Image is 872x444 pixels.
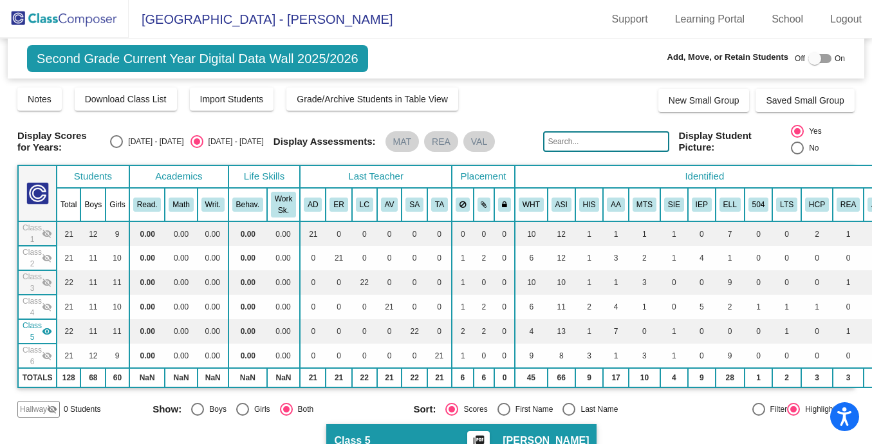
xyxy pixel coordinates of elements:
[667,51,789,64] span: Add, Move, or Retain Students
[748,198,769,212] button: 504
[18,246,57,270] td: Elena Ra - SPED
[28,94,51,104] span: Notes
[761,9,813,30] a: School
[660,344,688,368] td: 1
[603,344,629,368] td: 1
[402,368,427,387] td: 22
[402,188,427,221] th: Stacey Austin
[629,188,660,221] th: MTSS Module
[688,295,716,319] td: 5
[801,188,833,221] th: Health Care Plan
[377,368,402,387] td: 21
[129,368,165,387] td: NaN
[716,270,745,295] td: 9
[85,94,167,104] span: Download Class List
[57,344,80,368] td: 21
[801,295,833,319] td: 1
[352,368,377,387] td: 22
[198,319,228,344] td: 0.00
[326,319,351,344] td: 0
[452,221,474,246] td: 0
[57,319,80,344] td: 22
[772,344,801,368] td: 0
[106,221,129,246] td: 9
[575,246,604,270] td: 1
[352,295,377,319] td: 0
[745,188,773,221] th: Section 504
[427,368,452,387] td: 21
[665,9,756,30] a: Learning Portal
[688,246,716,270] td: 4
[660,295,688,319] td: 0
[515,295,548,319] td: 6
[427,188,452,221] th: Tammy Agi
[198,221,228,246] td: 0.00
[165,246,197,270] td: 0.00
[198,368,228,387] td: NaN
[745,246,773,270] td: 0
[110,135,263,148] mat-radio-group: Select an option
[129,221,165,246] td: 0.00
[579,198,600,212] button: HIS
[123,136,183,147] div: [DATE] - [DATE]
[688,319,716,344] td: 0
[660,221,688,246] td: 1
[267,319,300,344] td: 0.00
[494,319,515,344] td: 0
[190,88,274,111] button: Import Students
[664,198,684,212] button: SIE
[543,131,669,152] input: Search...
[494,344,515,368] td: 0
[271,192,296,217] button: Work Sk.
[57,368,80,387] td: 128
[80,319,106,344] td: 11
[129,344,165,368] td: 0.00
[402,295,427,319] td: 0
[772,246,801,270] td: 0
[548,270,575,295] td: 10
[165,368,197,387] td: NaN
[165,221,197,246] td: 0.00
[18,368,57,387] td: TOTALS
[352,188,377,221] th: Lisa Crowley
[791,125,855,158] mat-radio-group: Select an option
[200,94,264,104] span: Import Students
[474,221,495,246] td: 0
[106,188,129,221] th: Girls
[515,188,548,221] th: White
[80,246,106,270] td: 11
[23,344,42,367] span: Class 6
[756,89,854,112] button: Saved Small Group
[18,221,57,246] td: Alyse Donohoe - EL
[603,319,629,344] td: 7
[165,319,197,344] td: 0.00
[633,198,656,212] button: MTS
[300,344,326,368] td: 0
[304,198,322,212] button: AD
[80,188,106,221] th: Boys
[801,344,833,368] td: 0
[356,198,373,212] button: LC
[515,221,548,246] td: 10
[833,344,864,368] td: 0
[494,295,515,319] td: 0
[494,246,515,270] td: 0
[452,319,474,344] td: 2
[326,344,351,368] td: 0
[716,319,745,344] td: 0
[805,198,829,212] button: HCP
[431,198,448,212] button: TA
[474,344,495,368] td: 0
[402,270,427,295] td: 0
[692,198,712,212] button: IEP
[629,295,660,319] td: 1
[377,221,402,246] td: 0
[629,221,660,246] td: 1
[474,270,495,295] td: 0
[603,270,629,295] td: 1
[515,270,548,295] td: 10
[75,88,177,111] button: Download Class List
[772,295,801,319] td: 1
[402,246,427,270] td: 0
[267,368,300,387] td: NaN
